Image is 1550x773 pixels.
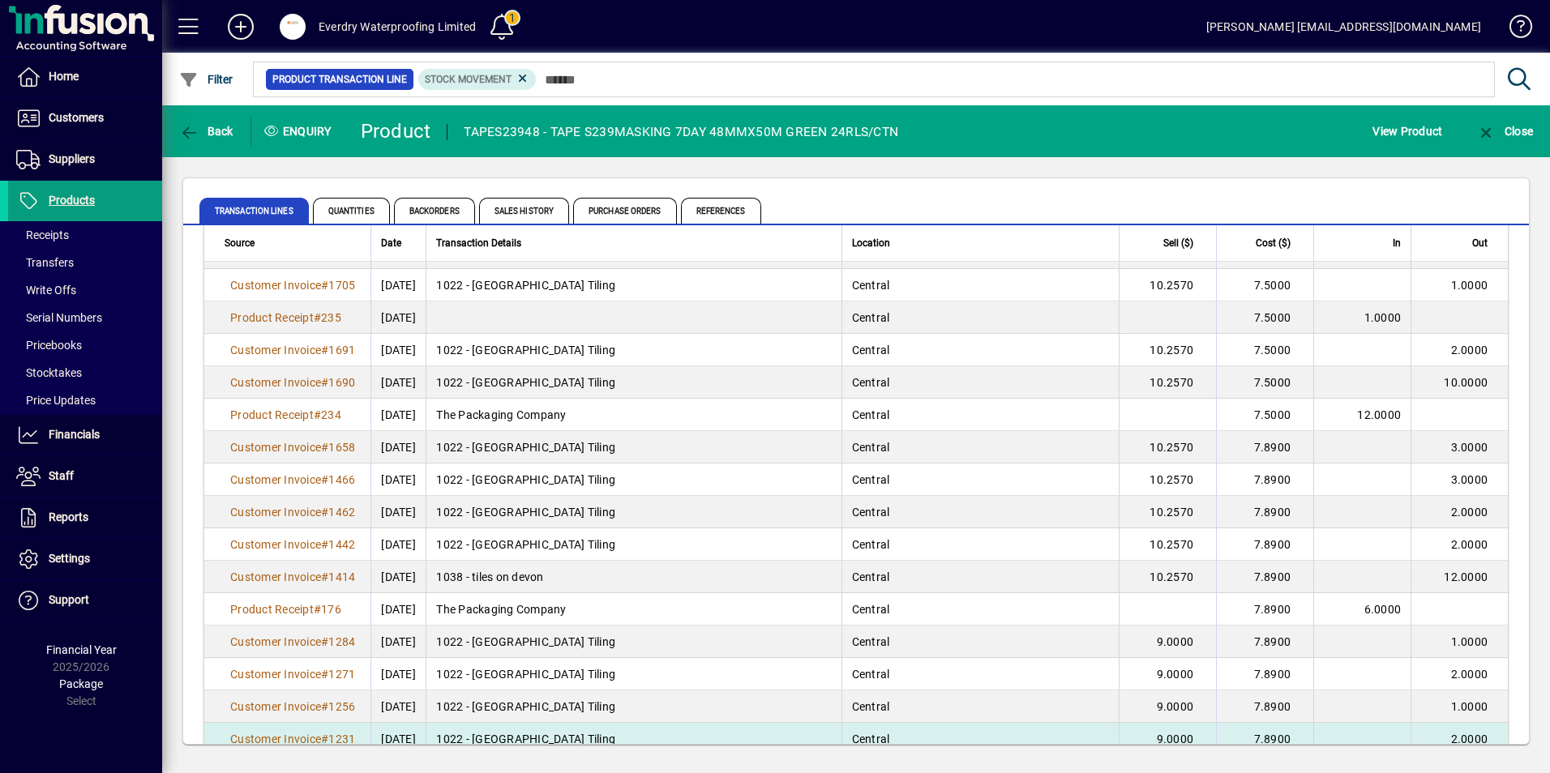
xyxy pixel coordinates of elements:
[313,198,390,224] span: Quantities
[370,366,426,399] td: [DATE]
[328,700,355,713] span: 1256
[1216,723,1313,755] td: 7.8900
[464,119,898,145] div: TAPES23948 - TAPE S239MASKING 7DAY 48MMX50M GREEN 24RLS/CTN
[1216,593,1313,626] td: 7.8900
[16,339,82,352] span: Pricebooks
[370,301,426,334] td: [DATE]
[426,366,841,399] td: 1022 - [GEOGRAPHIC_DATA] Tiling
[1459,117,1550,146] app-page-header-button: Close enquiry
[230,538,321,551] span: Customer Invoice
[426,561,841,593] td: 1038 - tiles on devon
[1451,506,1488,519] span: 2.0000
[1216,399,1313,431] td: 7.5000
[225,698,361,715] a: Customer Invoice#1256
[314,311,321,324] span: #
[1451,668,1488,681] span: 2.0000
[1129,234,1208,252] div: Sell ($)
[361,118,431,144] div: Product
[199,198,309,224] span: Transaction Lines
[370,269,426,301] td: [DATE]
[1216,561,1313,593] td: 7.8900
[1451,473,1488,486] span: 3.0000
[1472,117,1537,146] button: Close
[225,374,361,391] a: Customer Invoice#1690
[426,593,841,626] td: The Packaging Company
[225,234,255,252] span: Source
[49,510,88,523] span: Reports
[49,111,104,124] span: Customers
[1216,269,1313,301] td: 7.5000
[175,117,238,146] button: Back
[225,406,347,424] a: Product Receipt#234
[426,723,841,755] td: 1022 - [GEOGRAPHIC_DATA] Tiling
[1119,561,1216,593] td: 10.2570
[1227,234,1305,252] div: Cost ($)
[1119,366,1216,399] td: 10.2570
[1206,14,1481,40] div: [PERSON_NAME] [EMAIL_ADDRESS][DOMAIN_NAME]
[1364,603,1402,616] span: 6.0000
[8,415,162,455] a: Financials
[381,234,401,252] span: Date
[49,194,95,207] span: Products
[852,732,890,745] span: Central
[230,441,321,454] span: Customer Invoice
[225,633,361,651] a: Customer Invoice#1284
[426,528,841,561] td: 1022 - [GEOGRAPHIC_DATA] Tiling
[370,723,426,755] td: [DATE]
[225,568,361,586] a: Customer Invoice#1414
[251,118,349,144] div: Enquiry
[1119,690,1216,723] td: 9.0000
[381,234,416,252] div: Date
[230,473,321,486] span: Customer Invoice
[8,57,162,97] a: Home
[852,538,890,551] span: Central
[394,198,475,224] span: Backorders
[370,399,426,431] td: [DATE]
[225,309,347,327] a: Product Receipt#235
[1119,334,1216,366] td: 10.2570
[225,438,361,456] a: Customer Invoice#1658
[321,344,328,357] span: #
[321,635,328,648] span: #
[8,539,162,579] a: Settings
[328,376,355,389] span: 1690
[1472,234,1488,252] span: Out
[215,12,267,41] button: Add
[852,603,890,616] span: Central
[8,139,162,180] a: Suppliers
[426,690,841,723] td: 1022 - [GEOGRAPHIC_DATA] Tiling
[852,700,890,713] span: Central
[573,198,677,224] span: Purchase Orders
[8,386,162,414] a: Price Updates
[1216,301,1313,334] td: 7.5000
[321,570,328,583] span: #
[230,408,314,421] span: Product Receipt
[49,469,74,482] span: Staff
[328,538,355,551] span: 1442
[1451,732,1488,745] span: 2.0000
[225,276,361,294] a: Customer Invoice#1705
[1119,626,1216,658] td: 9.0000
[230,635,321,648] span: Customer Invoice
[8,249,162,276] a: Transfers
[1476,125,1533,138] span: Close
[49,552,90,565] span: Settings
[319,14,476,40] div: Everdry Waterproofing Limited
[852,311,890,324] span: Central
[328,570,355,583] span: 1414
[328,344,355,357] span: 1691
[321,311,341,324] span: 235
[225,730,361,748] a: Customer Invoice#1231
[179,125,233,138] span: Back
[321,376,328,389] span: #
[370,334,426,366] td: [DATE]
[426,463,841,496] td: 1022 - [GEOGRAPHIC_DATA] Tiling
[1119,528,1216,561] td: 10.2570
[1357,408,1401,421] span: 12.0000
[1119,431,1216,463] td: 10.2570
[225,665,361,683] a: Customer Invoice#1271
[852,376,890,389] span: Central
[852,473,890,486] span: Central
[16,311,102,324] span: Serial Numbers
[162,117,251,146] app-page-header-button: Back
